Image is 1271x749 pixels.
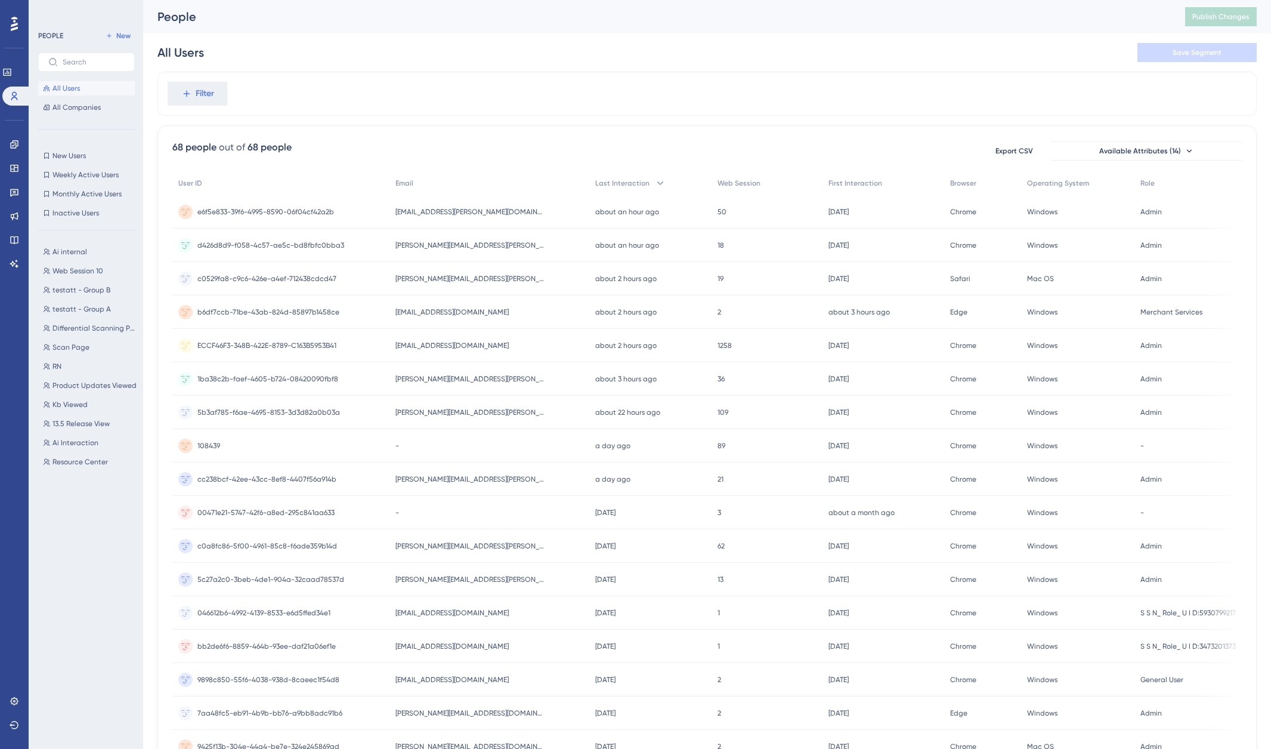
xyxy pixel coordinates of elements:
[1140,307,1202,317] span: Merchant Services
[1173,48,1221,57] span: Save Segment
[950,642,976,651] span: Chrome
[718,474,723,484] span: 21
[718,207,726,217] span: 50
[52,151,86,161] span: New Users
[1027,374,1057,384] span: Windows
[718,274,723,283] span: 19
[718,575,723,584] span: 13
[828,475,849,483] time: [DATE]
[52,362,61,371] span: RN
[38,321,142,335] button: Differential Scanning Post
[718,374,725,384] span: 36
[828,575,849,584] time: [DATE]
[38,245,142,259] button: Ai internal
[395,178,413,188] span: Email
[1027,608,1057,618] span: Windows
[1192,12,1250,21] span: Publish Changes
[828,542,849,550] time: [DATE]
[197,341,336,350] span: ECCF46F3-348B-422E-8789-C163B5953B41
[38,206,135,220] button: Inactive Users
[1027,642,1057,651] span: Windows
[63,58,125,66] input: Search
[1140,341,1162,350] span: Admin
[950,575,976,584] span: Chrome
[197,675,339,685] span: 9898c850-55f6-4038-938d-8caeec1f54d8
[197,274,336,283] span: c0529fa8-c9c6-426e-a4ef-712438cdcd47
[395,608,509,618] span: [EMAIL_ADDRESS][DOMAIN_NAME]
[1099,146,1181,156] span: Available Attributes (14)
[950,474,976,484] span: Chrome
[718,408,728,417] span: 109
[38,359,142,374] button: RN
[595,542,616,550] time: [DATE]
[1027,241,1057,250] span: Windows
[828,442,849,450] time: [DATE]
[157,8,1155,25] div: People
[197,441,220,451] span: 108439
[950,441,976,451] span: Chrome
[1140,608,1236,618] span: S S N_ Role_ U I D:5930799217
[1140,541,1162,551] span: Admin
[950,675,976,685] span: Chrome
[595,241,659,249] time: about an hour ago
[38,149,135,163] button: New Users
[38,340,142,355] button: Scan Page
[718,441,725,451] span: 89
[595,375,657,383] time: about 3 hours ago
[1027,575,1057,584] span: Windows
[828,642,849,651] time: [DATE]
[1140,708,1162,718] span: Admin
[197,508,335,517] span: 00471e21-5747-42f6-a8ed-295c841aa633
[950,274,970,283] span: Safari
[395,642,509,651] span: [EMAIL_ADDRESS][DOMAIN_NAME]
[718,341,732,350] span: 1258
[950,508,976,517] span: Chrome
[52,208,99,218] span: Inactive Users
[1027,178,1089,188] span: Operating System
[197,575,344,584] span: 5c27a2c0-3beb-4de1-904a-32caad78537d
[828,308,890,316] time: about 3 hours ago
[52,419,110,429] span: 13.5 Release View
[718,541,725,551] span: 62
[995,146,1033,156] span: Export CSV
[718,178,760,188] span: Web Session
[52,84,80,93] span: All Users
[718,675,721,685] span: 2
[395,508,399,517] span: -
[595,208,659,216] time: about an hour ago
[168,82,227,106] button: Filter
[52,170,119,180] span: Weekly Active Users
[718,307,721,317] span: 2
[950,341,976,350] span: Chrome
[197,708,342,718] span: 7aa48fc5-eb91-4b9b-bb76-a9bb8adc91b6
[1140,178,1155,188] span: Role
[1185,7,1257,26] button: Publish Changes
[950,207,976,217] span: Chrome
[718,508,721,517] span: 3
[595,308,657,316] time: about 2 hours ago
[248,140,292,155] div: 68 people
[1140,241,1162,250] span: Admin
[1027,675,1057,685] span: Windows
[718,241,724,250] span: 18
[950,408,976,417] span: Chrome
[52,400,88,409] span: Kb Viewed
[828,609,849,617] time: [DATE]
[38,436,142,450] button: Ai Interaction
[950,307,967,317] span: Edge
[197,307,339,317] span: b6df7ccb-71be-43ab-824d-85897b1458ce
[718,642,720,651] span: 1
[178,178,202,188] span: User ID
[395,441,399,451] span: -
[1027,474,1057,484] span: Windows
[1140,274,1162,283] span: Admin
[595,508,616,517] time: [DATE]
[828,508,895,517] time: about a month ago
[828,375,849,383] time: [DATE]
[38,264,142,278] button: Web Session 10
[828,241,849,249] time: [DATE]
[395,341,509,350] span: [EMAIL_ADDRESS][DOMAIN_NAME]
[197,642,336,651] span: bb2de6f6-8859-464b-93ee-daf21a06ef1e
[197,541,337,551] span: c0a8fc86-5f00-4961-85c8-f6ade359b14d
[38,100,135,115] button: All Companies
